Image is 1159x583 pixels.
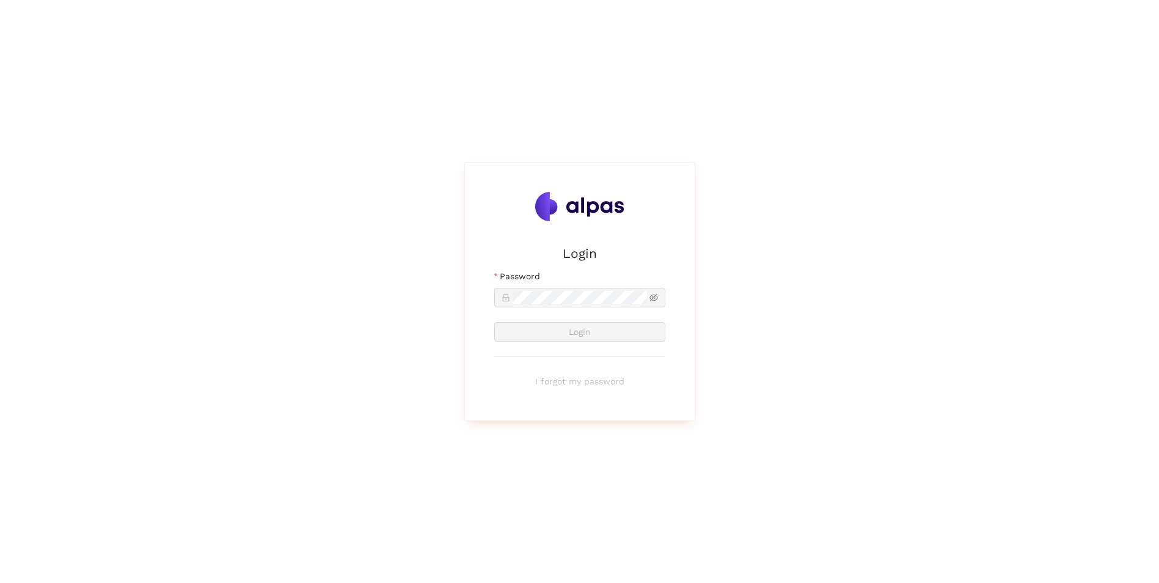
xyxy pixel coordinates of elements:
img: Alpas.ai Logo [535,192,624,221]
span: lock [502,293,510,302]
button: I forgot my password [494,372,665,391]
label: Password [494,269,540,283]
input: Password [513,291,647,304]
button: Login [494,322,665,342]
span: eye-invisible [649,293,658,302]
h2: Login [494,243,665,263]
